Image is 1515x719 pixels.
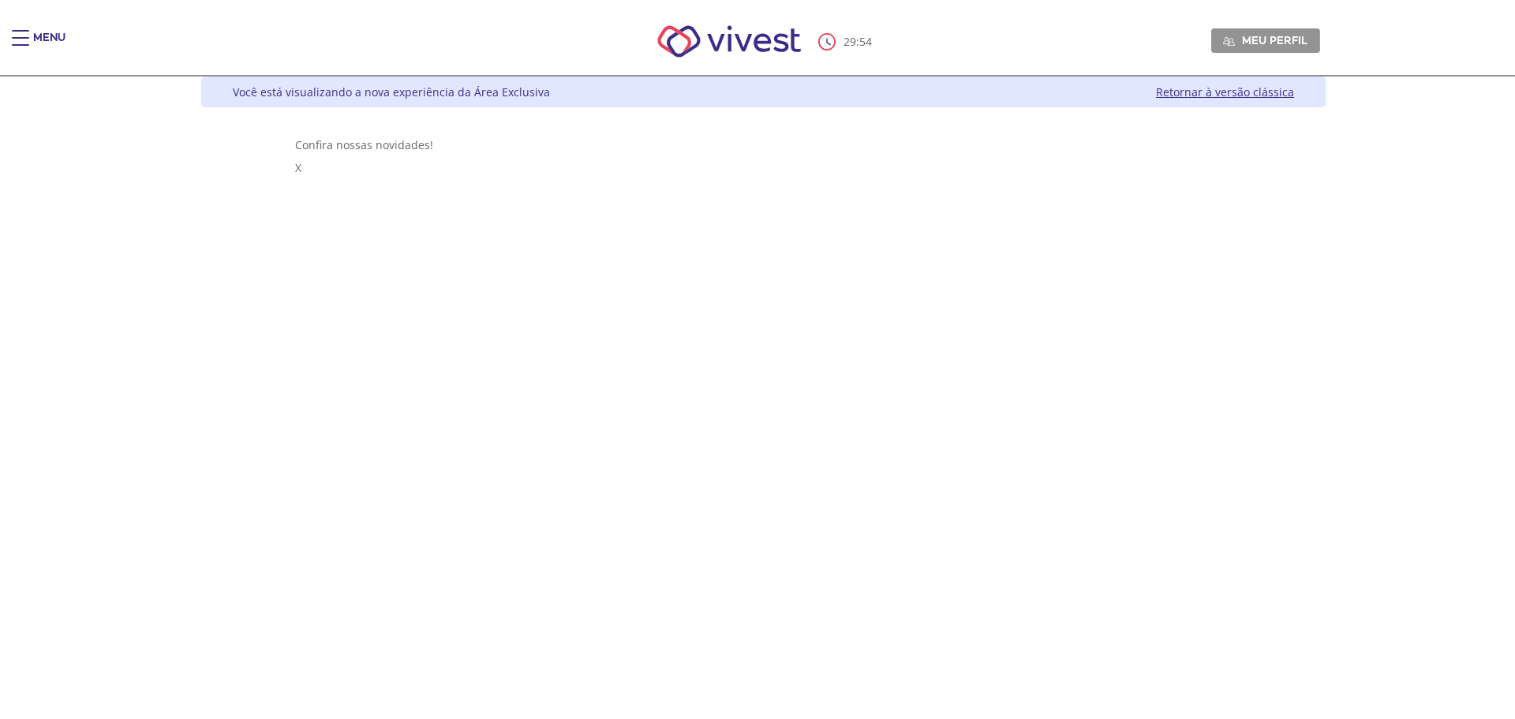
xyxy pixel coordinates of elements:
[1223,36,1235,47] img: Meu perfil
[859,34,872,49] span: 54
[295,137,1233,152] div: Confira nossas novidades!
[1242,33,1307,47] span: Meu perfil
[1156,84,1294,99] a: Retornar à versão clássica
[295,160,301,175] span: X
[233,84,550,99] div: Você está visualizando a nova experiência da Área Exclusiva
[1211,28,1320,52] a: Meu perfil
[818,33,875,51] div: :
[640,8,819,75] img: Vivest
[844,34,856,49] span: 29
[33,30,65,62] div: Menu
[189,77,1326,719] div: Vivest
